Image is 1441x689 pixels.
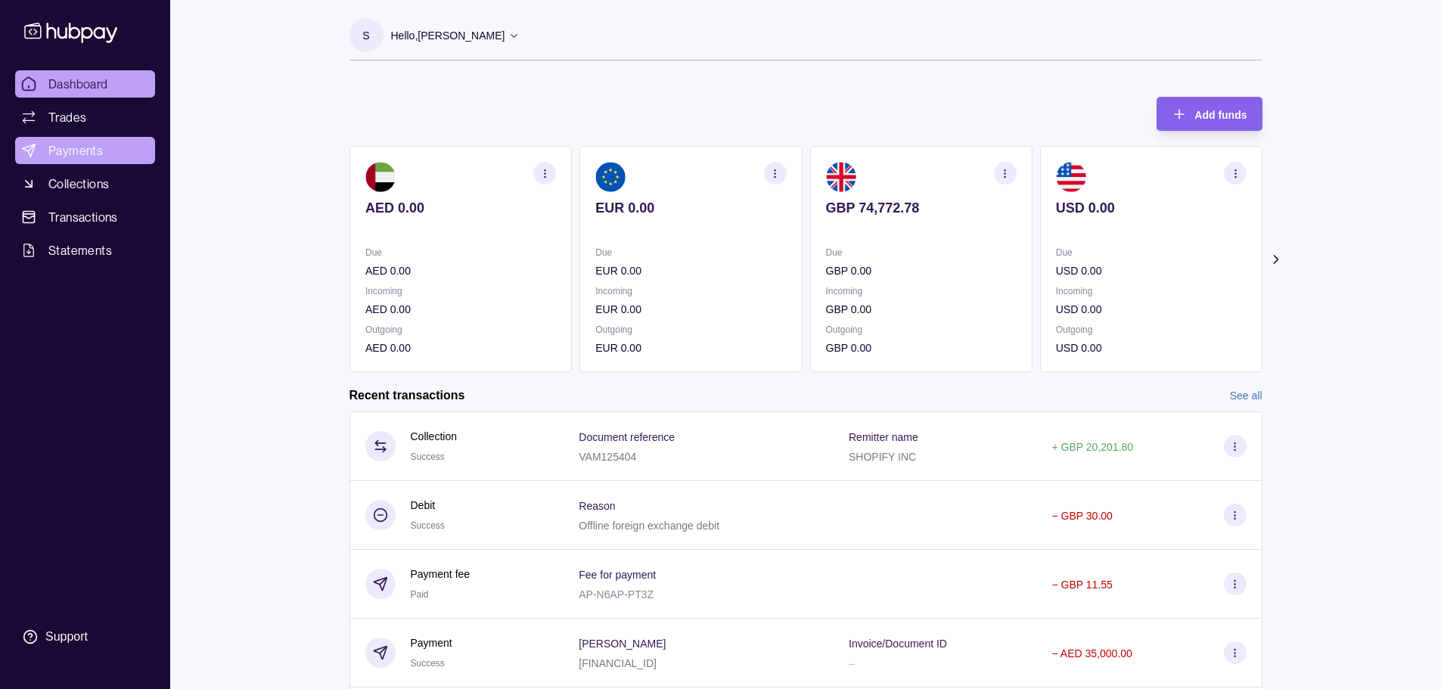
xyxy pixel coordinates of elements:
[15,237,155,264] a: Statements
[579,638,666,650] p: [PERSON_NAME]
[579,588,654,601] p: AP-N6AP-PT3Z
[595,340,786,356] p: EUR 0.00
[365,200,556,216] p: AED 0.00
[15,203,155,231] a: Transactions
[1052,441,1134,453] p: + GBP 20,201.80
[1055,301,1246,318] p: USD 0.00
[595,321,786,338] p: Outgoing
[595,162,626,192] img: eu
[595,283,786,299] p: Incoming
[579,431,675,443] p: Document reference
[45,628,88,645] div: Support
[1157,97,1262,131] button: Add funds
[1194,109,1247,121] span: Add funds
[349,387,465,404] h2: Recent transactions
[48,108,86,126] span: Trades
[411,520,445,531] span: Success
[849,451,916,463] p: SHOPIFY INC
[579,451,636,463] p: VAM125404
[1055,244,1246,261] p: Due
[849,657,855,669] p: –
[48,75,108,93] span: Dashboard
[411,428,457,445] p: Collection
[411,589,429,600] span: Paid
[365,162,396,192] img: ae
[391,27,505,44] p: Hello, [PERSON_NAME]
[825,301,1016,318] p: GBP 0.00
[411,635,452,651] p: Payment
[1055,321,1246,338] p: Outgoing
[411,566,470,582] p: Payment fee
[411,658,445,669] span: Success
[365,244,556,261] p: Due
[1055,162,1085,192] img: us
[365,283,556,299] p: Incoming
[1052,510,1113,522] p: − GBP 30.00
[595,244,786,261] p: Due
[1055,262,1246,279] p: USD 0.00
[579,520,719,532] p: Offline foreign exchange debit
[849,638,947,650] p: Invoice/Document ID
[48,141,103,160] span: Payments
[825,283,1016,299] p: Incoming
[365,301,556,318] p: AED 0.00
[849,431,918,443] p: Remitter name
[595,262,786,279] p: EUR 0.00
[365,340,556,356] p: AED 0.00
[1055,340,1246,356] p: USD 0.00
[411,497,445,514] p: Debit
[825,262,1016,279] p: GBP 0.00
[15,137,155,164] a: Payments
[825,321,1016,338] p: Outgoing
[825,162,856,192] img: gb
[595,301,786,318] p: EUR 0.00
[15,70,155,98] a: Dashboard
[1055,283,1246,299] p: Incoming
[1052,647,1132,660] p: − AED 35,000.00
[15,104,155,131] a: Trades
[1055,200,1246,216] p: USD 0.00
[365,321,556,338] p: Outgoing
[48,175,109,193] span: Collections
[411,452,445,462] span: Success
[825,200,1016,216] p: GBP 74,772.78
[579,569,656,581] p: Fee for payment
[825,340,1016,356] p: GBP 0.00
[1230,387,1262,404] a: See all
[1052,579,1113,591] p: − GBP 11.55
[365,262,556,279] p: AED 0.00
[15,170,155,197] a: Collections
[15,621,155,653] a: Support
[48,241,112,259] span: Statements
[579,657,657,669] p: [FINANCIAL_ID]
[595,200,786,216] p: EUR 0.00
[48,208,118,226] span: Transactions
[362,27,369,44] p: S
[579,500,615,512] p: Reason
[825,244,1016,261] p: Due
